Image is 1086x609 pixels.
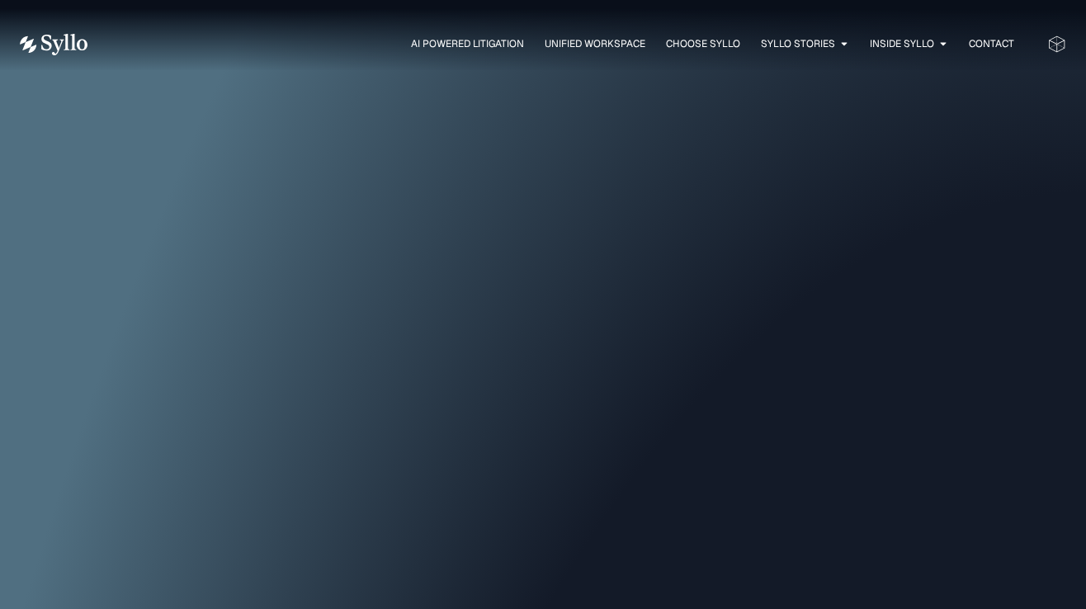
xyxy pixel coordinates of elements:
a: AI Powered Litigation [411,36,524,51]
div: Menu Toggle [120,36,1014,52]
a: Contact [969,36,1014,51]
img: Vector [20,34,87,55]
a: Unified Workspace [545,36,645,51]
a: Inside Syllo [870,36,934,51]
a: Syllo Stories [761,36,835,51]
nav: Menu [120,36,1014,52]
a: Choose Syllo [666,36,740,51]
